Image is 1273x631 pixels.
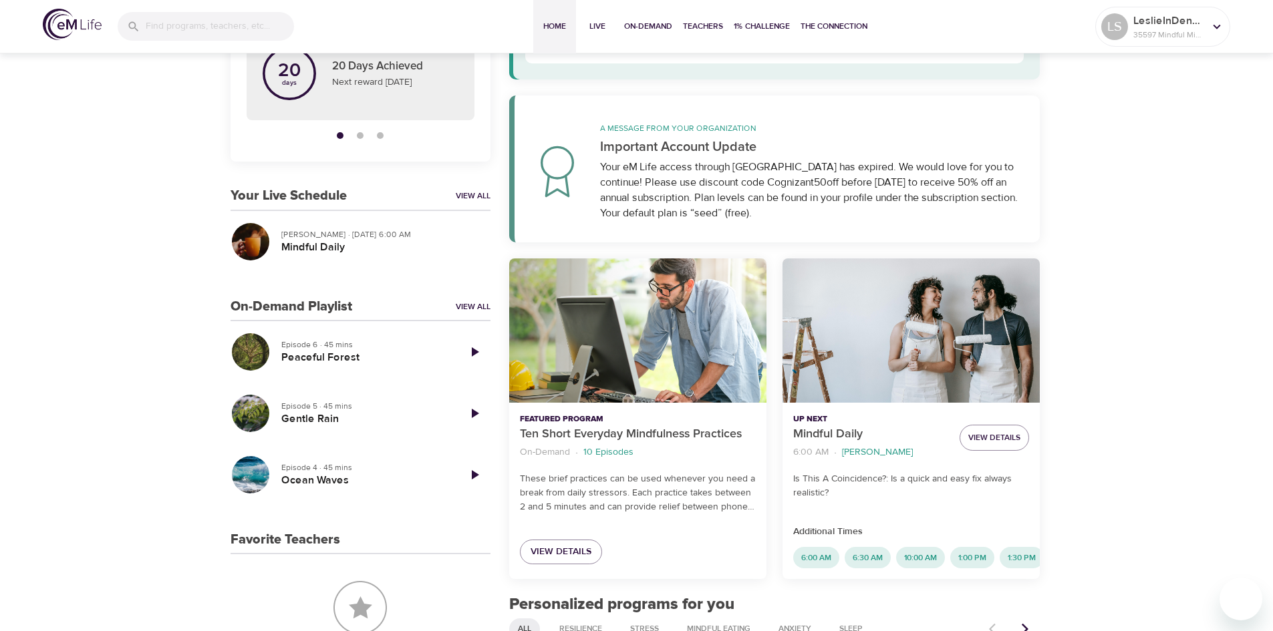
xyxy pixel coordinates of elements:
img: logo [43,9,102,40]
button: View Details [960,425,1029,451]
p: LeslieInDenver [1133,13,1204,29]
input: Find programs, teachers, etc... [146,12,294,41]
p: Ten Short Everyday Mindfulness Practices [520,425,756,443]
p: Up Next [793,413,949,425]
nav: breadcrumb [793,443,949,461]
span: 6:30 AM [845,552,891,564]
a: View All [456,190,490,202]
p: Episode 4 · 45 mins [281,461,448,473]
button: Peaceful Forest [231,332,271,372]
h5: Gentle Rain [281,412,448,426]
span: On-Demand [624,19,672,33]
p: 20 [278,61,301,80]
div: 1:30 PM [1000,547,1044,568]
nav: breadcrumb [520,443,756,461]
h2: Personalized programs for you [509,595,1040,614]
p: Mindful Daily [793,425,949,443]
p: These brief practices can be used whenever you need a break from daily stressors. Each practice t... [520,472,756,514]
p: days [278,80,301,85]
p: Important Account Update [600,137,1024,157]
span: Teachers [683,19,723,33]
div: 10:00 AM [896,547,945,568]
h3: Favorite Teachers [231,532,340,548]
div: 6:30 AM [845,547,891,568]
iframe: Button to launch messaging window [1220,578,1262,620]
p: 35597 Mindful Minutes [1133,29,1204,41]
li: · [575,443,578,461]
button: Gentle Rain [231,393,271,433]
div: 6:00 AM [793,547,839,568]
p: 20 Days Achieved [332,58,458,75]
p: 6:00 AM [793,445,829,459]
span: Live [581,19,613,33]
span: 10:00 AM [896,552,945,564]
a: View Details [520,540,602,564]
span: 1% Challenge [734,19,790,33]
button: Ten Short Everyday Mindfulness Practices [509,258,766,403]
span: 1:30 PM [1000,552,1044,564]
a: Play Episode [458,459,490,491]
button: Mindful Daily [783,258,1040,403]
button: Ocean Waves [231,455,271,495]
div: LS [1101,13,1128,40]
p: [PERSON_NAME] [842,445,913,459]
p: Featured Program [520,413,756,425]
h3: Your Live Schedule [231,188,347,204]
h5: Mindful Daily [281,240,480,254]
span: View Details [968,431,1020,445]
a: Play Episode [458,397,490,429]
li: · [834,443,837,461]
span: 6:00 AM [793,552,839,564]
div: Your eM Life access through [GEOGRAPHIC_DATA] has expired. We would love for you to continue! Ple... [600,160,1024,221]
p: Additional Times [793,525,1029,539]
h3: On-Demand Playlist [231,299,352,314]
p: Episode 6 · 45 mins [281,339,448,351]
p: On-Demand [520,445,570,459]
h5: Ocean Waves [281,473,448,487]
span: View Details [531,544,591,560]
p: Next reward [DATE] [332,75,458,89]
a: Play Episode [458,336,490,368]
p: [PERSON_NAME] · [DATE] 6:00 AM [281,228,480,240]
span: The Connection [801,19,867,33]
span: Home [539,19,571,33]
div: 1:00 PM [950,547,994,568]
a: View All [456,301,490,312]
h5: Peaceful Forest [281,351,448,365]
span: 1:00 PM [950,552,994,564]
p: Is This A Coincidence?: Is a quick and easy fix always realistic? [793,472,1029,500]
p: A message from your organization [600,122,1024,134]
p: 10 Episodes [583,445,633,459]
p: Episode 5 · 45 mins [281,400,448,412]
